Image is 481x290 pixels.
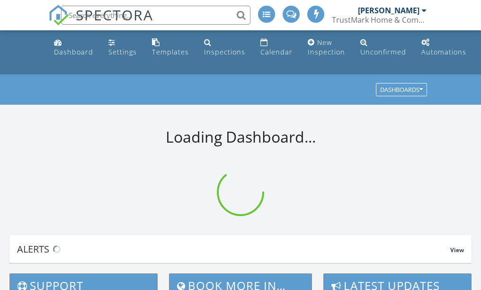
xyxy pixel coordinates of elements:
[380,87,423,93] div: Dashboards
[50,34,97,61] a: Dashboard
[418,34,470,61] a: Automations (Advanced)
[376,83,427,97] button: Dashboards
[360,47,406,56] div: Unconfirmed
[257,34,296,61] a: Calendar
[54,47,93,56] div: Dashboard
[358,6,419,15] div: [PERSON_NAME]
[308,38,345,56] div: New Inspection
[304,34,349,61] a: New Inspection
[204,47,245,56] div: Inspections
[48,5,69,26] img: The Best Home Inspection Software - Spectora
[152,47,189,56] div: Templates
[332,15,427,25] div: TrustMark Home & Commercial Inspectors
[356,34,410,61] a: Unconfirmed
[148,34,193,61] a: Templates
[17,243,450,255] div: Alerts
[48,13,153,33] a: SPECTORA
[450,246,464,254] span: View
[108,47,137,56] div: Settings
[200,34,249,61] a: Inspections
[260,47,293,56] div: Calendar
[421,47,466,56] div: Automations
[61,6,250,25] input: Search everything...
[105,34,141,61] a: Settings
